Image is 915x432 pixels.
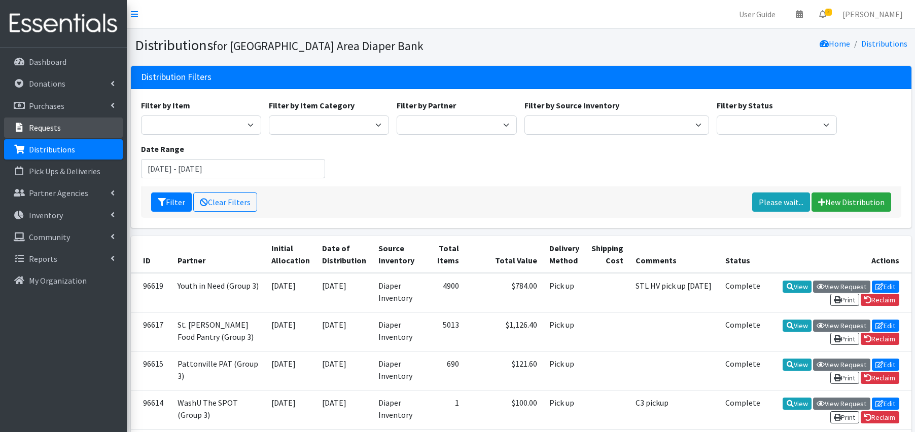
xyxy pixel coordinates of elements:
[269,99,355,111] label: Filter by Item Category
[813,359,870,371] a: View Request
[141,159,326,178] input: January 1, 2011 - December 31, 2011
[29,210,63,220] p: Inventory
[29,276,87,286] p: My Organization
[872,320,899,332] a: Edit
[171,312,265,351] td: St. [PERSON_NAME] Food Pantry (Group 3)
[861,333,899,345] a: Reclaim
[719,273,766,312] td: Complete
[719,236,766,273] th: Status
[524,99,619,111] label: Filter by Source Inventory
[830,372,859,384] a: Print
[141,72,212,83] h3: Distribution Filters
[372,390,420,429] td: Diaper Inventory
[717,99,773,111] label: Filter by Status
[29,144,75,154] p: Distributions
[29,101,64,111] p: Purchases
[752,192,810,212] a: Please wait...
[861,411,899,423] a: Reclaim
[29,57,66,67] p: Dashboard
[861,372,899,384] a: Reclaim
[4,249,123,269] a: Reports
[131,312,171,351] td: 96617
[813,398,870,410] a: View Request
[783,398,812,410] a: View
[465,390,543,429] td: $100.00
[731,4,784,24] a: User Guide
[135,36,517,54] h1: Distributions
[316,273,372,312] td: [DATE]
[151,192,192,212] button: Filter
[820,38,850,49] a: Home
[813,320,870,332] a: View Request
[543,390,585,429] td: Pick up
[372,236,420,273] th: Source Inventory
[543,236,585,273] th: Delivery Method
[719,351,766,390] td: Complete
[372,312,420,351] td: Diaper Inventory
[265,351,316,390] td: [DATE]
[4,7,123,41] img: HumanEssentials
[872,281,899,293] a: Edit
[783,359,812,371] a: View
[265,273,316,312] td: [DATE]
[141,143,184,155] label: Date Range
[719,390,766,429] td: Complete
[4,139,123,160] a: Distributions
[4,205,123,225] a: Inventory
[629,236,719,273] th: Comments
[316,236,372,273] th: Date of Distribution
[4,270,123,291] a: My Organization
[629,390,719,429] td: C3 pickup
[316,312,372,351] td: [DATE]
[719,312,766,351] td: Complete
[265,236,316,273] th: Initial Allocation
[29,232,70,242] p: Community
[4,227,123,247] a: Community
[193,192,257,212] a: Clear Filters
[213,38,424,53] small: for [GEOGRAPHIC_DATA] Area Diaper Bank
[834,4,911,24] a: [PERSON_NAME]
[861,294,899,306] a: Reclaim
[783,281,812,293] a: View
[265,390,316,429] td: [DATE]
[861,38,907,49] a: Distributions
[543,273,585,312] td: Pick up
[420,390,465,429] td: 1
[171,273,265,312] td: Youth in Need (Group 3)
[372,351,420,390] td: Diaper Inventory
[4,52,123,72] a: Dashboard
[4,73,123,94] a: Donations
[397,99,456,111] label: Filter by Partner
[830,294,859,306] a: Print
[830,333,859,345] a: Print
[131,273,171,312] td: 96619
[813,281,870,293] a: View Request
[830,411,859,423] a: Print
[543,351,585,390] td: Pick up
[29,78,65,89] p: Donations
[29,188,88,198] p: Partner Agencies
[783,320,812,332] a: View
[29,254,57,264] p: Reports
[131,390,171,429] td: 96614
[465,273,543,312] td: $784.00
[812,192,891,212] a: New Distribution
[585,236,629,273] th: Shipping Cost
[4,183,123,203] a: Partner Agencies
[465,351,543,390] td: $121.60
[171,390,265,429] td: WashU The SPOT (Group 3)
[316,351,372,390] td: [DATE]
[4,96,123,116] a: Purchases
[4,161,123,181] a: Pick Ups & Deliveries
[872,359,899,371] a: Edit
[171,351,265,390] td: Pattonville PAT (Group 3)
[420,236,465,273] th: Total Items
[171,236,265,273] th: Partner
[420,312,465,351] td: 5013
[543,312,585,351] td: Pick up
[29,123,61,133] p: Requests
[766,236,911,273] th: Actions
[629,273,719,312] td: STL HV pick up [DATE]
[316,390,372,429] td: [DATE]
[29,166,100,176] p: Pick Ups & Deliveries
